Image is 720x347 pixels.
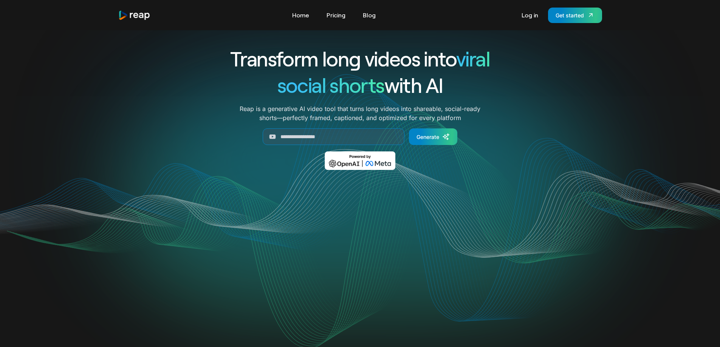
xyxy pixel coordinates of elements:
[203,45,517,72] h1: Transform long videos into
[409,128,457,145] a: Generate
[323,9,349,21] a: Pricing
[456,46,490,71] span: viral
[288,9,313,21] a: Home
[208,181,512,333] video: Your browser does not support the video tag.
[118,10,151,20] img: reap logo
[417,133,439,141] div: Generate
[556,11,584,19] div: Get started
[118,10,151,20] a: home
[359,9,379,21] a: Blog
[240,104,480,122] p: Reap is a generative AI video tool that turns long videos into shareable, social-ready shorts—per...
[548,8,602,23] a: Get started
[203,72,517,98] h1: with AI
[325,151,395,170] img: Powered by OpenAI & Meta
[277,72,384,97] span: social shorts
[203,128,517,145] form: Generate Form
[518,9,542,21] a: Log in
